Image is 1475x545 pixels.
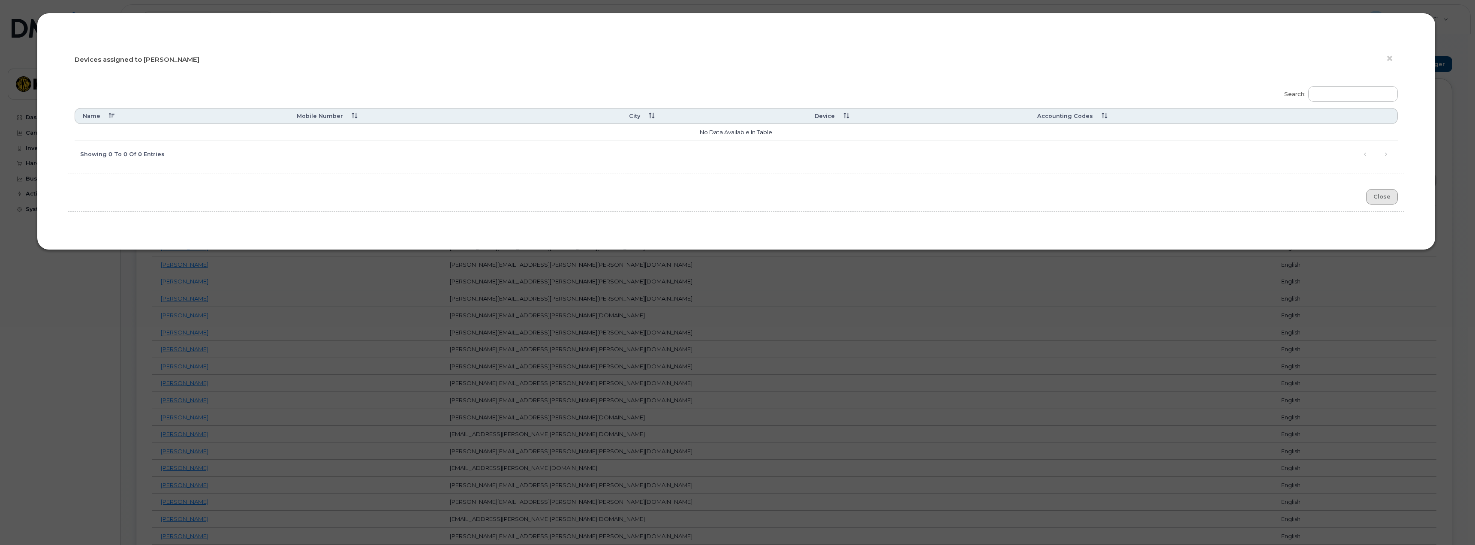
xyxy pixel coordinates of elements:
[1386,52,1398,65] button: ×
[1366,189,1398,205] button: Close
[75,147,165,161] div: Showing 0 to 0 of 0 entries
[1359,148,1372,161] a: Previous
[1379,148,1392,161] a: Next
[1279,81,1398,105] label: Search:
[289,108,621,124] th: Mobile Number : activate to sort column ascending
[1438,508,1469,539] iframe: Messenger Launcher
[1029,108,1398,124] th: Accounting Codes : activate to sort column ascending
[75,124,1398,141] td: No data available in table
[75,108,289,124] th: Name : activate to sort column descending
[807,108,1029,124] th: Device : activate to sort column ascending
[621,108,807,124] th: City : activate to sort column ascending
[75,56,1398,63] h4: Devices assigned to [PERSON_NAME]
